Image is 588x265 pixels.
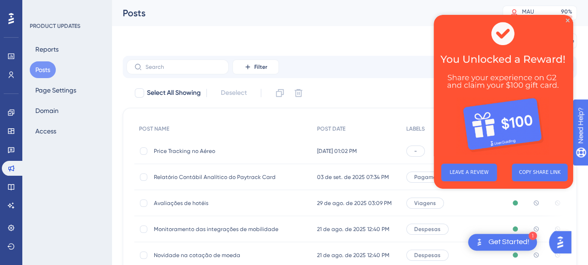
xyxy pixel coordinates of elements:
button: Deselect [212,85,255,101]
span: LABELS [406,125,425,132]
button: Access [30,123,62,139]
span: Avaliações de hotéis [154,199,303,207]
button: Reports [30,41,64,58]
button: COPY SHARE LINK [78,149,134,166]
button: Filter [232,60,279,74]
span: Monitoramento das integrações de mobilidade [154,225,303,233]
span: - [414,147,417,155]
span: Deselect [221,87,247,99]
div: Get Started! [489,237,529,247]
span: Filter [254,63,267,71]
span: Despesas [414,225,441,233]
button: Page Settings [30,82,82,99]
span: 21 de ago. de 2025 12:40 PM [317,252,390,259]
span: Need Help? [22,2,58,13]
span: Select All Showing [147,87,201,99]
span: 29 de ago. de 2025 03:09 PM [317,199,392,207]
span: Despesas [414,252,441,259]
div: Close Preview [132,4,136,7]
button: LEAVE A REVIEW [7,149,63,166]
span: 21 de ago. de 2025 12:40 PM [317,225,390,233]
button: Domain [30,102,64,119]
div: PRODUCT UPDATES [30,22,80,30]
span: Viagens [414,199,436,207]
button: Posts [30,61,56,78]
div: MAU [522,8,534,15]
div: 90 % [561,8,572,15]
div: Posts [123,7,479,20]
span: Relatório Contábil Analítico do Paytrack Card [154,173,303,181]
div: Open Get Started! checklist, remaining modules: 1 [468,234,537,251]
span: Pagamentos [414,173,448,181]
span: POST DATE [317,125,345,132]
span: POST NAME [139,125,169,132]
img: launcher-image-alternative-text [474,237,485,248]
div: 1 [529,232,537,240]
input: Search [145,64,221,70]
span: Price Tracking no Aéreo [154,147,303,155]
span: Novidade na cotação de moeda [154,252,303,259]
span: [DATE] 01:02 PM [317,147,357,155]
iframe: UserGuiding AI Assistant Launcher [549,228,577,256]
span: 03 de set. de 2025 07:34 PM [317,173,389,181]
